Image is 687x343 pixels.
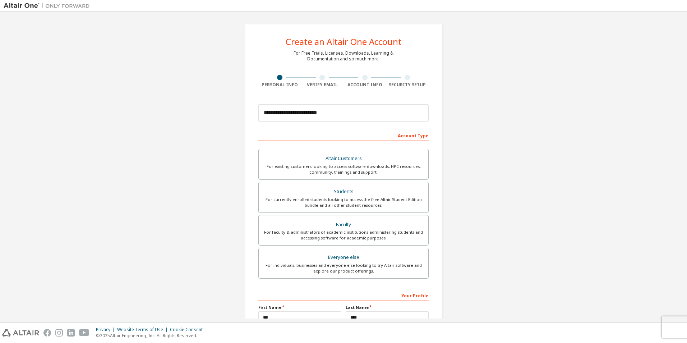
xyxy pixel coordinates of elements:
div: Everyone else [263,252,424,262]
div: Website Terms of Use [117,327,170,333]
div: Account Type [258,129,429,141]
div: For individuals, businesses and everyone else looking to try Altair software and explore our prod... [263,262,424,274]
div: For existing customers looking to access software downloads, HPC resources, community, trainings ... [263,164,424,175]
label: First Name [258,305,341,310]
img: instagram.svg [55,329,63,337]
img: altair_logo.svg [2,329,39,337]
div: Create an Altair One Account [286,37,402,46]
div: For currently enrolled students looking to access the free Altair Student Edition bundle and all ... [263,197,424,208]
div: Security Setup [386,82,429,88]
img: facebook.svg [43,329,51,337]
div: Faculty [263,220,424,230]
div: Privacy [96,327,117,333]
div: Account Info [343,82,386,88]
div: For Free Trials, Licenses, Downloads, Learning & Documentation and so much more. [294,50,393,62]
div: For faculty & administrators of academic institutions administering students and accessing softwa... [263,229,424,241]
div: Your Profile [258,289,429,301]
img: linkedin.svg [67,329,75,337]
div: Verify Email [301,82,344,88]
img: Altair One [4,2,93,9]
label: Last Name [346,305,429,310]
div: Altair Customers [263,154,424,164]
img: youtube.svg [79,329,89,337]
p: © 2025 Altair Engineering, Inc. All Rights Reserved. [96,333,207,339]
div: Personal Info [258,82,301,88]
div: Students [263,187,424,197]
div: Cookie Consent [170,327,207,333]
